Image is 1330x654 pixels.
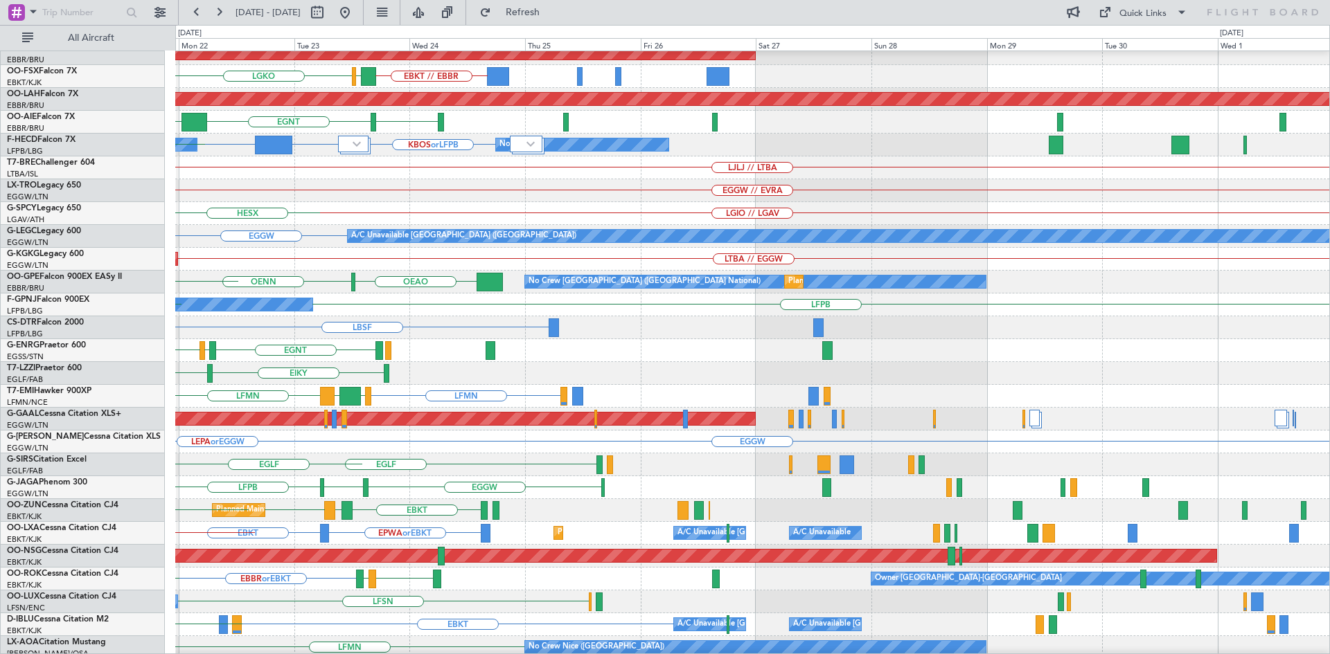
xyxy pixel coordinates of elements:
[7,113,37,121] span: OO-AIE
[7,615,109,624] a: D-IBLUCessna Citation M2
[7,146,43,156] a: LFPB/LBG
[7,638,39,646] span: LX-AOA
[7,113,75,121] a: OO-AIEFalcon 7X
[7,296,37,304] span: F-GPNJ
[7,592,39,601] span: OO-LUX
[7,501,42,509] span: OO-ZUN
[7,55,44,65] a: EBBR/BRU
[558,523,719,543] div: Planned Maint Kortrijk-[GEOGRAPHIC_DATA]
[179,38,294,51] div: Mon 22
[7,273,39,281] span: OO-GPE
[7,250,84,258] a: G-KGKGLegacy 600
[756,38,871,51] div: Sat 27
[7,192,48,202] a: EGGW/LTN
[7,478,87,487] a: G-JAGAPhenom 300
[7,204,37,212] span: G-SPCY
[7,90,78,98] a: OO-LAHFalcon 7X
[7,501,118,509] a: OO-ZUNCessna Citation CJ4
[7,67,39,75] span: OO-FSX
[353,141,361,147] img: arrow-gray.svg
[7,306,43,316] a: LFPB/LBG
[7,547,42,555] span: OO-NSG
[7,341,39,349] span: G-ENRG
[409,38,525,51] div: Wed 24
[7,158,35,167] span: T7-BRE
[7,387,34,395] span: T7-EMI
[7,524,116,532] a: OO-LXACessna Citation CJ4
[36,33,146,43] span: All Aircraft
[7,329,43,339] a: LFPB/LBG
[7,524,39,532] span: OO-LXA
[7,410,39,418] span: G-GAAL
[494,8,552,17] span: Refresh
[7,136,37,144] span: F-HECD
[7,547,118,555] a: OO-NSGCessna Citation CJ4
[1119,7,1167,21] div: Quick Links
[529,271,761,292] div: No Crew [GEOGRAPHIC_DATA] ([GEOGRAPHIC_DATA] National)
[351,226,576,246] div: A/C Unavailable [GEOGRAPHIC_DATA] ([GEOGRAPHIC_DATA])
[525,38,641,51] div: Thu 25
[7,455,33,464] span: G-SIRS
[7,90,40,98] span: OO-LAH
[7,615,34,624] span: D-IBLU
[7,420,48,430] a: EGGW/LTN
[7,638,106,646] a: LX-AOACitation Mustang
[793,614,1014,635] div: A/C Unavailable [GEOGRAPHIC_DATA]-[GEOGRAPHIC_DATA]
[7,250,39,258] span: G-KGKG
[7,592,116,601] a: OO-LUXCessna Citation CJ4
[7,603,45,613] a: LFSN/ENC
[7,227,37,235] span: G-LEGC
[7,570,42,578] span: OO-ROK
[7,433,84,441] span: G-[PERSON_NAME]
[7,364,35,372] span: T7-LZZI
[788,271,1039,292] div: Planned Maint [GEOGRAPHIC_DATA] ([GEOGRAPHIC_DATA] National)
[7,534,42,545] a: EBKT/KJK
[7,489,48,499] a: EGGW/LTN
[7,169,38,179] a: LTBA/ISL
[7,204,81,212] a: G-SPCYLegacy 650
[987,38,1103,51] div: Mon 29
[499,134,531,155] div: No Crew
[677,523,935,543] div: A/C Unavailable [GEOGRAPHIC_DATA] ([GEOGRAPHIC_DATA] National)
[1102,38,1218,51] div: Tue 30
[7,455,87,464] a: G-SIRSCitation Excel
[677,614,935,635] div: A/C Unavailable [GEOGRAPHIC_DATA] ([GEOGRAPHIC_DATA] National)
[7,318,84,327] a: CS-DTRFalcon 2000
[7,557,42,567] a: EBKT/KJK
[871,38,987,51] div: Sun 28
[793,523,851,543] div: A/C Unavailable
[7,260,48,271] a: EGGW/LTN
[526,141,535,147] img: arrow-gray.svg
[7,318,37,327] span: CS-DTR
[7,466,43,476] a: EGLF/FAB
[641,38,756,51] div: Fri 26
[7,478,39,487] span: G-JAGA
[7,364,82,372] a: T7-LZZIPraetor 600
[7,397,48,408] a: LFMN/NCE
[7,67,77,75] a: OO-FSXFalcon 7X
[7,387,91,395] a: T7-EMIHawker 900XP
[7,123,44,134] a: EBBR/BRU
[7,296,89,304] a: F-GPNJFalcon 900EX
[7,626,42,636] a: EBKT/KJK
[178,28,202,39] div: [DATE]
[7,158,95,167] a: T7-BREChallenger 604
[7,443,48,453] a: EGGW/LTN
[7,78,42,88] a: EBKT/KJK
[473,1,556,24] button: Refresh
[15,27,150,49] button: All Aircraft
[7,227,81,235] a: G-LEGCLegacy 600
[7,100,44,111] a: EBBR/BRU
[7,136,76,144] a: F-HECDFalcon 7X
[42,2,122,23] input: Trip Number
[7,374,43,385] a: EGLF/FAB
[7,237,48,248] a: EGGW/LTN
[7,181,81,190] a: LX-TROLegacy 650
[7,181,37,190] span: LX-TRO
[216,500,378,520] div: Planned Maint Kortrijk-[GEOGRAPHIC_DATA]
[294,38,410,51] div: Tue 23
[7,283,44,293] a: EBBR/BRU
[7,580,42,590] a: EBKT/KJK
[7,352,44,362] a: EGSS/STN
[1220,28,1243,39] div: [DATE]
